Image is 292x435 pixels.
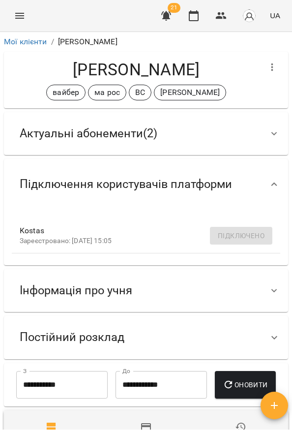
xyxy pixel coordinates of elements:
[20,126,157,141] span: Актуальні абонементи ( 2 )
[266,6,284,25] button: UA
[20,283,132,298] span: Інформація про учня
[4,37,47,46] a: Мої клієнти
[20,236,257,246] p: Зареєстровано: [DATE] 15:05
[8,4,31,28] button: Menu
[168,3,180,13] span: 21
[223,379,267,391] span: Оновити
[135,87,145,98] p: ВС
[88,85,126,100] div: ма рос
[4,316,288,359] div: Постійний розклад
[4,159,288,210] div: Підключення користувачів платформи
[20,225,257,237] span: Kostаs
[215,371,275,399] button: Оновити
[154,85,226,100] div: [PERSON_NAME]
[20,177,232,192] span: Підключення користувачів платформи
[4,269,288,312] div: Інформація про учня
[12,60,261,80] h4: [PERSON_NAME]
[20,330,124,345] span: Постійний розклад
[4,112,288,155] div: Актуальні абонементи(2)
[242,9,256,23] img: avatar_s.png
[94,87,120,98] p: ма рос
[46,85,86,100] div: вайбер
[58,36,117,48] p: [PERSON_NAME]
[4,36,288,48] nav: breadcrumb
[270,10,280,21] span: UA
[51,36,54,48] li: /
[53,87,79,98] p: вайбер
[129,85,151,100] div: ВС
[160,87,220,98] p: [PERSON_NAME]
